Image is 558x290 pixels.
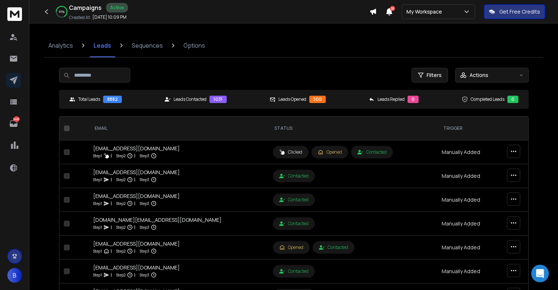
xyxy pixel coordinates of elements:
p: Get Free Credits [499,8,540,15]
th: STATUS [269,117,437,140]
p: | [134,176,135,183]
p: Step 1 [93,247,102,255]
h1: Campaigns [69,3,102,12]
p: Step 1 [93,176,102,183]
div: Opened [318,149,342,155]
p: Step 2 [116,247,125,255]
div: Contacted [319,245,348,250]
p: Total Leads [78,96,100,102]
button: B [7,268,22,283]
p: Manually Added [442,268,495,275]
span: Filters [427,71,442,79]
p: Leads Replied [378,96,405,102]
p: Leads Contacted [174,96,207,102]
p: Manually Added [442,172,495,180]
p: Step 2 [116,271,125,279]
p: Step 3 [140,224,149,231]
div: 500 [309,96,326,103]
div: Contacted [279,173,309,179]
span: 50 [390,6,395,11]
p: 67 % [59,10,65,14]
div: 0 [507,96,518,103]
div: 1031 [209,96,227,103]
td: [EMAIL_ADDRESS][DOMAIN_NAME] [89,236,269,260]
a: 6493 [6,116,21,131]
div: Contacted [279,221,309,227]
div: Contacted [279,268,309,274]
p: Created At: [69,15,91,21]
div: 8882 [103,96,122,103]
p: Manually Added [442,244,495,251]
td: [DOMAIN_NAME][EMAIL_ADDRESS][DOMAIN_NAME] [89,212,269,236]
th: EMAIL [89,117,269,140]
p: Analytics [48,41,73,50]
div: Contacted [279,197,309,203]
p: | [111,224,112,231]
th: TRIGGER [437,117,499,140]
td: [EMAIL_ADDRESS][DOMAIN_NAME] [89,140,269,164]
td: [EMAIL_ADDRESS][DOMAIN_NAME] [89,260,269,283]
p: | [111,200,112,207]
p: Step 1 [93,200,102,207]
p: Completed Leads [471,96,504,102]
p: Step 3 [140,176,149,183]
a: Analytics [44,34,77,57]
a: Leads [89,34,116,57]
p: Step 2 [116,200,125,207]
p: | [111,247,112,255]
p: Step 2 [116,224,125,231]
p: Manually Added [442,148,495,156]
div: Opened [279,245,303,250]
p: Manually Added [442,196,495,203]
p: My Workspace [406,8,445,15]
div: Contacted [357,149,387,155]
div: Open Intercom Messenger [531,265,549,282]
p: 6493 [14,116,19,122]
p: Options [183,41,205,50]
a: Sequences [127,34,167,57]
td: [EMAIL_ADDRESS][DOMAIN_NAME] [89,164,269,188]
p: Step 3 [140,247,149,255]
p: Manually Added [442,220,495,227]
p: | [134,271,135,279]
p: | [134,224,135,231]
p: Step 3 [140,152,149,159]
p: | [111,271,112,279]
p: | [134,152,135,159]
p: | [111,176,112,183]
p: Step 3 [140,271,149,279]
a: Options [179,34,209,57]
p: [DATE] 10:09 PM [92,14,127,20]
div: Active [106,3,128,12]
p: Step 2 [116,176,125,183]
p: Sequences [132,41,163,50]
p: Step 1 [93,152,102,159]
p: Step 1 [93,271,102,279]
div: 0 [408,96,419,103]
div: Clicked [279,149,302,155]
button: Get Free Credits [484,4,545,19]
p: | [134,247,135,255]
p: | [134,200,135,207]
p: Actions [470,71,488,79]
p: Step 2 [116,152,125,159]
p: Step 1 [93,224,102,231]
p: Leads [94,41,111,50]
button: Filters [412,68,448,82]
p: | [111,152,112,159]
p: Step 3 [140,200,149,207]
p: Leads Opened [278,96,306,102]
td: [EMAIL_ADDRESS][DOMAIN_NAME] [89,188,269,212]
